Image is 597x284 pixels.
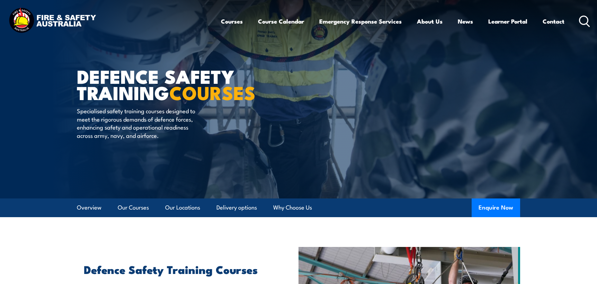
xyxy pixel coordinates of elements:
a: Emergency Response Services [319,12,402,30]
a: Our Locations [165,198,200,217]
a: Learner Portal [488,12,527,30]
a: Why Choose Us [273,198,312,217]
a: Overview [77,198,101,217]
a: About Us [417,12,443,30]
a: Our Courses [118,198,149,217]
a: Delivery options [216,198,257,217]
a: News [458,12,473,30]
strong: COURSES [169,78,256,106]
a: Course Calendar [258,12,304,30]
h2: Defence Safety Training Courses [84,264,267,274]
a: Contact [543,12,564,30]
button: Enquire Now [472,198,520,217]
a: Courses [221,12,243,30]
p: Specialised safety training courses designed to meet the rigorous demands of defence forces, enha... [77,107,203,139]
h1: DEFENCE SAFETY TRAINING [77,68,248,100]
